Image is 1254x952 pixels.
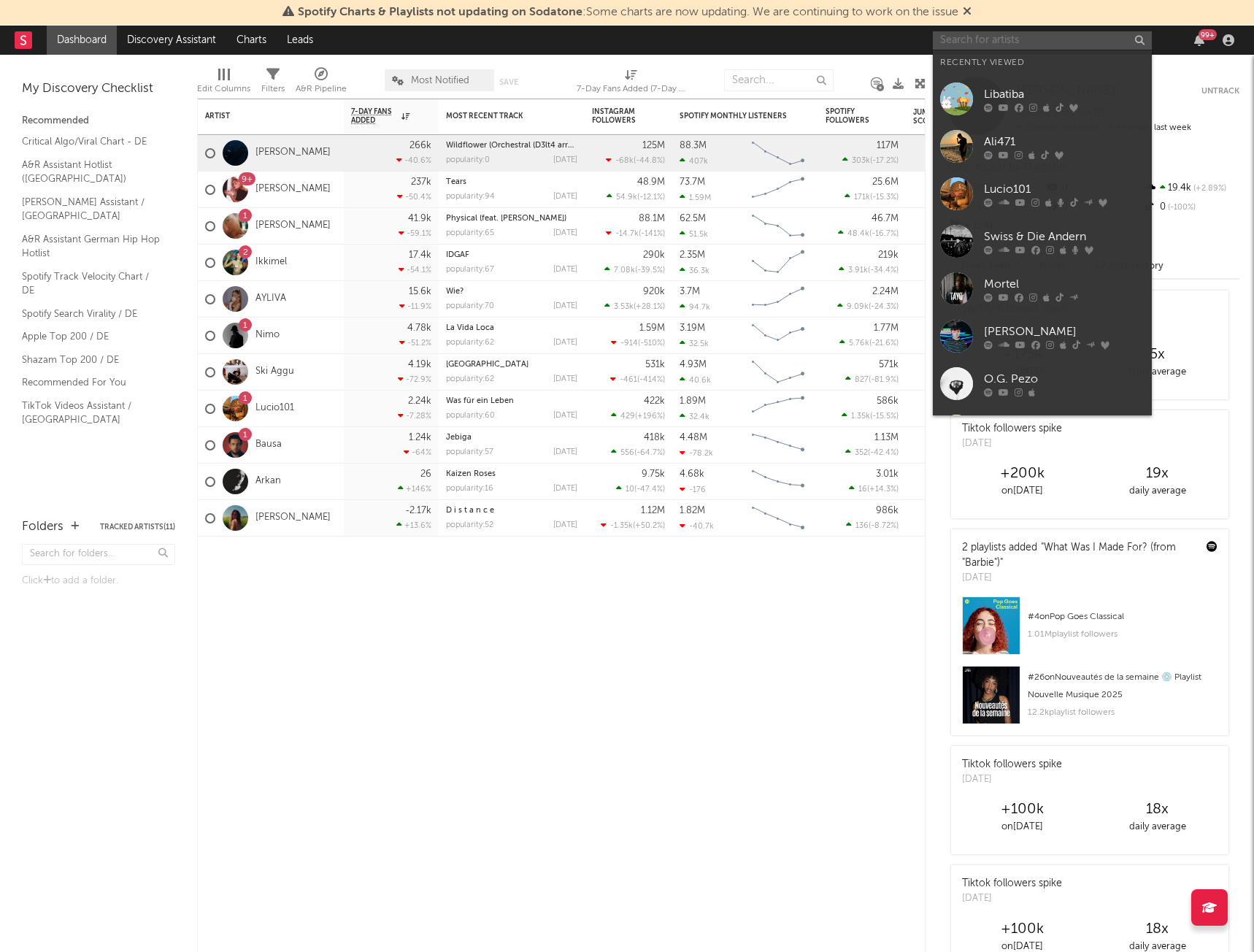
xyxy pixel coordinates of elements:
div: [PERSON_NAME] [984,323,1145,340]
div: 531k [645,360,665,369]
div: popularity: 57 [446,448,493,456]
div: Filters [261,80,285,98]
span: -15.5 % [872,412,896,421]
div: 1.89M [680,396,706,406]
div: ( ) [845,375,899,384]
div: -78.2k [680,448,713,458]
div: ( ) [842,156,899,165]
div: 571k [879,360,899,369]
div: 19 x [1090,465,1225,483]
div: Wie? [446,288,577,296]
a: AYLIVA [255,293,286,305]
div: 1.59M [639,323,665,333]
div: ( ) [838,229,899,238]
a: D i s t a n c e [446,507,494,515]
span: -64.7 % [636,449,663,457]
div: 418k [644,433,665,442]
span: -914 [620,339,638,348]
a: La Vida Loca [446,324,494,332]
div: Artist [205,112,315,120]
div: 72.4 [913,291,972,308]
div: [DATE] [553,229,577,237]
span: -141 % [641,230,663,238]
div: popularity: 65 [446,229,494,237]
div: Tiktok followers spike [962,421,1062,437]
div: Instagram Followers [592,107,643,125]
div: 71.9 [913,145,972,162]
span: -510 % [640,339,663,348]
svg: Chart title [745,391,811,427]
div: Edit Columns [197,80,250,98]
div: [DATE] [962,571,1196,586]
span: +2.89 % [1191,185,1226,193]
a: Shazam Top 200 / DE [22,352,161,368]
div: ( ) [611,448,665,457]
div: -50.4 % [397,192,431,201]
span: -21.6 % [872,339,896,348]
div: ( ) [604,265,665,275]
div: 48.9M [637,177,665,187]
div: Spotify Followers [826,107,877,125]
span: -42.4 % [870,449,896,457]
div: popularity: 0 [446,156,490,164]
div: ( ) [606,156,665,165]
svg: Chart title [745,500,811,537]
div: [DATE] [962,772,1062,787]
span: -8.72 % [871,522,896,530]
div: 12.2k playlist followers [1028,704,1218,721]
span: -15.3 % [872,193,896,201]
a: Jebiga [446,434,472,442]
span: -47.4 % [636,485,663,494]
a: [PERSON_NAME] Assistant / [GEOGRAPHIC_DATA] [22,194,161,224]
svg: Chart title [745,427,811,464]
a: Tears [446,178,466,186]
div: [DATE] [553,521,577,529]
svg: Chart title [745,281,811,318]
div: popularity: 16 [446,485,493,493]
a: Apple Top 200 / DE [22,329,161,345]
div: [DATE] [553,412,577,420]
div: popularity: 67 [446,266,494,274]
div: 64.2 [913,473,972,491]
div: popularity: 70 [446,302,494,310]
div: 986k [876,506,899,515]
div: Jebiga [446,434,577,442]
div: -64 % [404,448,431,457]
span: +196 % [637,412,663,421]
div: # 26 on Nouveautés de la semaine 💿 Playlist Nouvelle Musique 2025 [1028,669,1218,704]
span: 5.76k [849,339,869,348]
a: Ikkimel [255,256,287,269]
a: IDGAF [446,251,469,259]
a: Wildflower (Orchestral (D3lt4 arrang.) [446,142,587,150]
a: Critical Algo/Viral Chart - DE [22,134,161,150]
div: 17.4k [409,250,431,260]
div: IDGAF [446,251,577,259]
div: Wildflower (Orchestral (D3lt4 arrang.) [446,142,577,150]
div: 586k [877,396,899,406]
div: +100k [955,921,1090,938]
div: 0 [1142,198,1239,217]
span: -81.9 % [871,376,896,384]
a: [PERSON_NAME] [255,220,331,232]
div: 4.19k [408,360,431,369]
span: Most Notified [411,76,469,85]
div: ( ) [839,265,899,275]
div: 1.82M [680,506,705,515]
div: 2.24M [872,287,899,296]
div: -59.1 % [399,229,431,238]
div: ( ) [839,338,899,348]
a: [PERSON_NAME] [255,183,331,196]
div: 4.78k [407,323,431,333]
svg: Chart title [745,464,811,500]
a: Ali471 [933,123,1152,170]
span: Dismiss [963,7,972,18]
svg: Chart title [745,172,811,208]
div: Most Recent Track [446,112,555,120]
span: 136 [855,522,869,530]
div: ( ) [607,192,665,201]
div: # 4 on Pop Goes Classical [1028,608,1218,626]
div: 5 x [1090,346,1225,364]
span: 171k [854,193,870,201]
span: -14.7k [615,230,639,238]
div: on [DATE] [955,483,1090,500]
